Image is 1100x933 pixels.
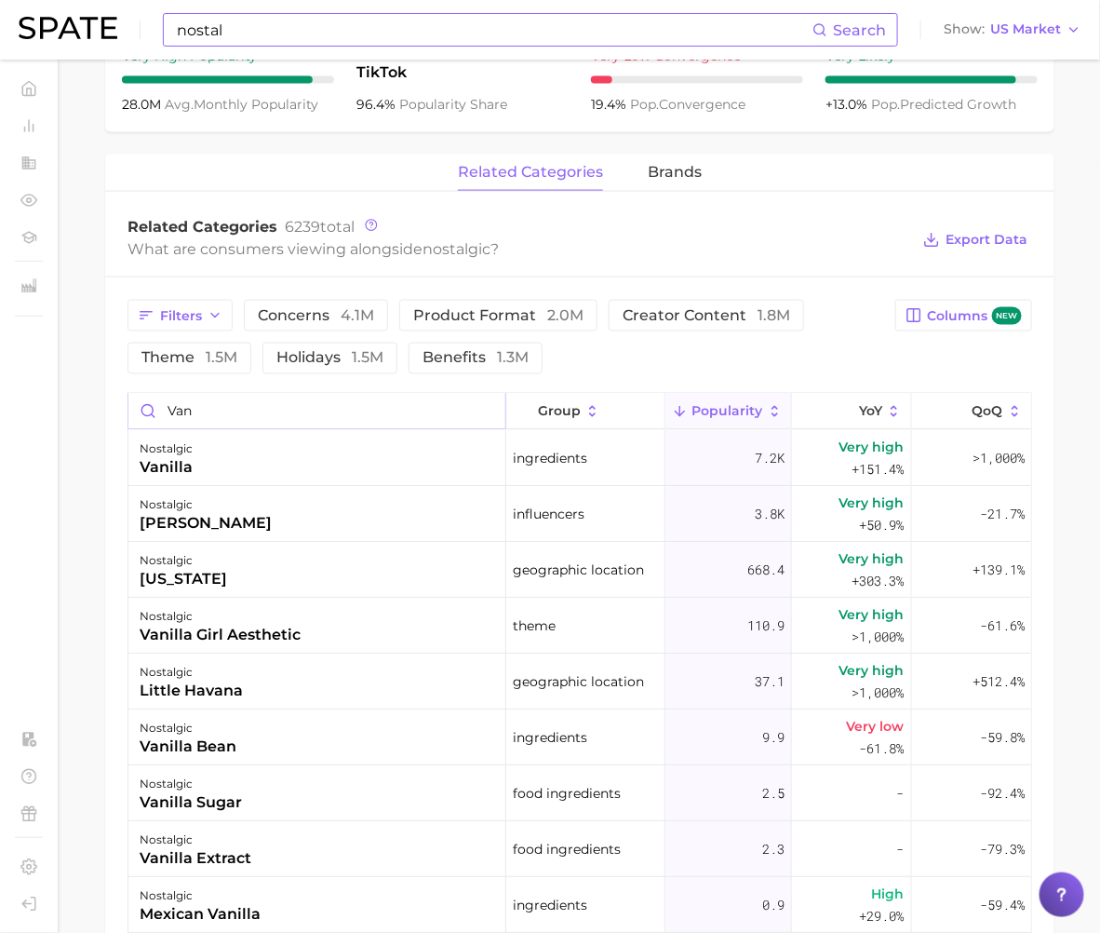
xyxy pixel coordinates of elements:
[825,96,871,113] span: +13.0%
[140,457,193,480] div: vanilla
[352,349,383,367] span: 1.5m
[127,218,277,236] span: Related Categories
[128,766,1031,822] button: nostalgicvanilla sugarfood ingredients2.5--92.4%
[928,307,1022,325] span: Columns
[140,774,242,796] div: nostalgic
[513,783,621,805] span: food ingredients
[758,306,790,324] span: 1.8m
[458,164,603,181] span: related categories
[630,96,745,113] span: convergence
[513,727,587,750] span: ingredients
[755,504,785,526] span: 3.8k
[285,218,320,236] span: 6239
[762,895,785,917] span: 0.9
[128,543,1031,599] button: nostalgic[US_STATE]geographic location668.4Very high+303.3%+139.1%
[140,569,227,591] div: [US_STATE]
[973,450,1025,467] span: >1,000%
[747,560,785,582] span: 668.4
[871,96,1016,113] span: predicted growth
[944,24,985,34] span: Show
[852,571,905,593] span: +303.3%
[140,494,272,517] div: nostalgic
[973,671,1025,694] span: +512.4%
[128,394,505,429] input: Search in nostalgic
[547,306,584,324] span: 2.0m
[591,96,630,113] span: 19.4%
[513,895,587,917] span: ingredients
[980,504,1025,526] span: -21.7%
[127,237,909,262] div: What are consumers viewing alongside ?
[852,629,905,646] span: >1,000%
[423,240,490,258] span: nostalgic
[833,21,886,39] span: Search
[973,404,1003,419] span: QoQ
[860,738,905,761] span: -61.8%
[919,227,1032,253] button: Export Data
[140,718,236,740] div: nostalgic
[872,884,905,906] span: High
[755,448,785,470] span: 7.2k
[980,783,1025,805] span: -92.4%
[140,737,236,759] div: vanilla bean
[506,394,664,430] button: group
[15,890,43,918] a: Log out. Currently logged in with e-mail rking@bellff.com.
[165,96,318,113] span: monthly popularity
[665,394,792,430] button: Popularity
[839,493,905,515] span: Very high
[128,822,1031,878] button: nostalgicvanilla extractfood ingredients2.3--79.3%
[423,351,529,366] span: benefits
[513,560,644,582] span: geographic location
[755,671,785,694] span: 37.1
[258,308,374,323] span: concerns
[165,96,194,113] abbr: average
[852,684,905,702] span: >1,000%
[860,906,905,928] span: +29.0%
[513,839,621,861] span: food ingredients
[140,513,272,535] div: [PERSON_NAME]
[980,727,1025,750] span: -59.8%
[497,349,529,367] span: 1.3m
[973,560,1025,582] span: +139.1%
[356,61,569,84] span: TikTok
[692,404,763,419] span: Popularity
[762,727,785,750] span: 9.9
[591,76,803,84] div: 1 / 10
[206,349,237,367] span: 1.5m
[871,96,900,113] abbr: popularity index
[980,895,1025,917] span: -59.4%
[128,599,1031,655] button: nostalgicvanilla girl aesthetictheme110.9Very high>1,000%-61.6%
[140,625,301,647] div: vanilla girl aesthetic
[141,351,237,366] span: theme
[839,604,905,627] span: Very high
[895,300,1032,331] button: Columnsnew
[859,404,882,419] span: YoY
[175,14,812,46] input: Search here for a brand, industry, or ingredient
[128,655,1031,710] button: nostalgiclittle havanageographic location37.1Very high>1,000%+512.4%
[860,515,905,537] span: +50.9%
[140,848,251,871] div: vanilla extract
[630,96,659,113] abbr: popularity index
[140,439,193,461] div: nostalgic
[897,783,905,805] span: -
[825,76,1038,84] div: 9 / 10
[122,96,165,113] span: 28.0m
[623,308,790,323] span: creator content
[128,487,1031,543] button: nostalgic[PERSON_NAME]influencers3.8kVery high+50.9%-21.7%
[847,716,905,738] span: Very low
[839,437,905,459] span: Very high
[160,308,202,324] span: Filters
[513,504,584,526] span: influencers
[140,904,261,926] div: mexican vanilla
[912,394,1031,430] button: QoQ
[128,710,1031,766] button: nostalgicvanilla beaningredients9.9Very low-61.8%-59.8%
[140,662,243,684] div: nostalgic
[276,351,383,366] span: holidays
[399,96,507,113] span: popularity share
[341,306,374,324] span: 4.1m
[140,830,251,852] div: nostalgic
[19,17,117,39] img: SPATE
[762,839,785,861] span: 2.3
[980,839,1025,861] span: -79.3%
[992,307,1022,325] span: new
[140,886,261,908] div: nostalgic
